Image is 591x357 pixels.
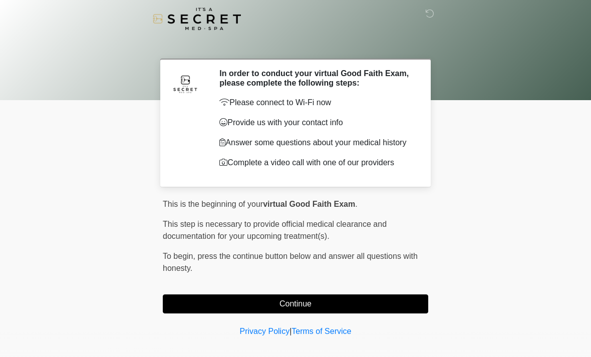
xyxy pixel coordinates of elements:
a: Terms of Service [291,327,351,335]
button: Continue [163,294,428,313]
a: | [289,327,291,335]
h2: In order to conduct your virtual Good Faith Exam, please complete the following steps: [219,69,413,88]
span: This is the beginning of your [163,200,263,208]
strong: virtual Good Faith Exam [263,200,355,208]
span: This step is necessary to provide official medical clearance and documentation for your upcoming ... [163,220,387,240]
img: It's A Secret Med Spa Logo [153,8,241,30]
h1: ‎ ‎ [155,36,436,55]
p: Provide us with your contact info [219,117,413,129]
a: Privacy Policy [240,327,290,335]
img: Agent Avatar [170,69,200,99]
span: press the continue button below and answer all questions with honesty. [163,252,418,272]
span: To begin, [163,252,197,260]
p: Complete a video call with one of our providers [219,157,413,169]
p: Answer some questions about your medical history [219,137,413,149]
p: Please connect to Wi-Fi now [219,97,413,109]
span: . [355,200,357,208]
